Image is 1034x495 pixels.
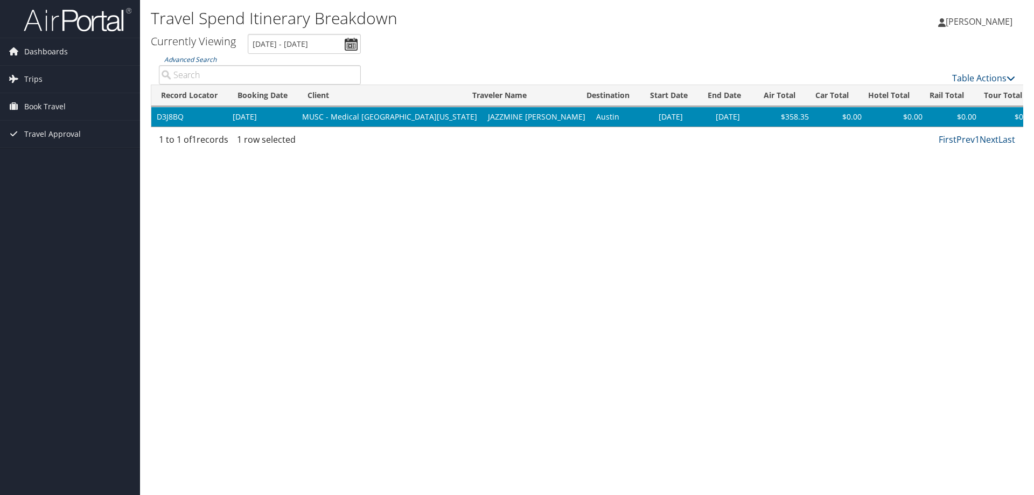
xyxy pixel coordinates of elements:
a: First [939,134,956,145]
td: $0.00 [867,107,928,127]
span: Travel Approval [24,121,81,148]
th: Start Date: activate to sort column ascending [640,85,698,106]
span: 1 row selected [237,134,296,145]
th: Destination: activate to sort column ascending [577,85,640,106]
a: 1 [975,134,980,145]
h1: Travel Spend Itinerary Breakdown [151,7,732,30]
img: airportal-logo.png [24,7,131,32]
td: [DATE] [653,107,710,127]
a: Prev [956,134,975,145]
a: Table Actions [952,72,1015,84]
td: D3J8BQ [151,107,227,127]
td: $0.00 [814,107,867,127]
a: [PERSON_NAME] [938,5,1023,38]
td: [DATE] [227,107,297,127]
span: 1 [192,134,197,145]
td: $0.00 [928,107,982,127]
div: 1 to 1 of records [159,133,361,151]
td: MUSC - Medical [GEOGRAPHIC_DATA][US_STATE] [297,107,483,127]
td: JAZZMINE [PERSON_NAME] [483,107,591,127]
td: Austin [591,107,653,127]
th: Tour Total: activate to sort column ascending [974,85,1032,106]
a: Advanced Search [164,55,216,64]
th: Client: activate to sort column ascending [298,85,463,106]
th: Booking Date: activate to sort column ascending [228,85,298,106]
input: [DATE] - [DATE] [248,34,361,54]
a: Next [980,134,998,145]
input: Advanced Search [159,65,361,85]
span: Trips [24,66,43,93]
span: [PERSON_NAME] [946,16,1012,27]
th: Record Locator: activate to sort column ascending [151,85,228,106]
th: Traveler Name: activate to sort column ascending [463,85,577,106]
th: Car Total: activate to sort column ascending [805,85,858,106]
td: [DATE] [710,107,763,127]
th: Air Total: activate to sort column ascending [753,85,805,106]
th: Hotel Total: activate to sort column ascending [858,85,919,106]
span: Dashboards [24,38,68,65]
th: End Date: activate to sort column ascending [698,85,753,106]
a: Last [998,134,1015,145]
th: Rail Total: activate to sort column ascending [919,85,974,106]
span: Book Travel [24,93,66,120]
td: $358.35 [763,107,814,127]
h3: Currently Viewing [151,34,236,48]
